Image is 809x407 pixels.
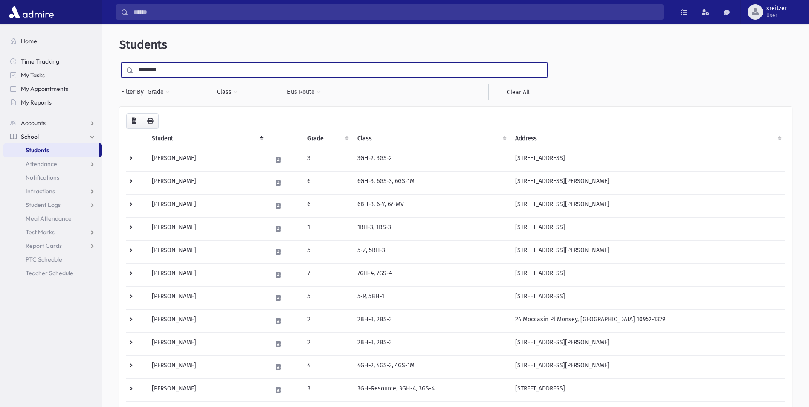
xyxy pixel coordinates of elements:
[287,84,321,100] button: Bus Route
[302,286,352,309] td: 5
[352,309,510,332] td: 2BH-3, 2BS-3
[3,82,102,96] a: My Appointments
[510,263,785,286] td: [STREET_ADDRESS]
[147,129,267,148] th: Student: activate to sort column descending
[21,133,39,140] span: School
[3,225,102,239] a: Test Marks
[510,171,785,194] td: [STREET_ADDRESS][PERSON_NAME]
[147,263,267,286] td: [PERSON_NAME]
[128,4,663,20] input: Search
[26,187,55,195] span: Infractions
[26,242,62,250] span: Report Cards
[21,37,37,45] span: Home
[26,160,57,168] span: Attendance
[302,194,352,217] td: 6
[26,201,61,209] span: Student Logs
[3,253,102,266] a: PTC Schedule
[510,148,785,171] td: [STREET_ADDRESS]
[147,148,267,171] td: [PERSON_NAME]
[121,87,147,96] span: Filter By
[3,34,102,48] a: Home
[488,84,548,100] a: Clear All
[302,378,352,401] td: 3
[302,217,352,240] td: 1
[126,113,142,129] button: CSV
[352,378,510,401] td: 3GH-Resource, 3GH-4, 3GS-4
[766,12,787,19] span: User
[3,68,102,82] a: My Tasks
[147,378,267,401] td: [PERSON_NAME]
[302,148,352,171] td: 3
[26,228,55,236] span: Test Marks
[26,215,72,222] span: Meal Attendance
[3,116,102,130] a: Accounts
[510,129,785,148] th: Address: activate to sort column ascending
[302,263,352,286] td: 7
[352,129,510,148] th: Class: activate to sort column ascending
[352,148,510,171] td: 3GH-2, 3GS-2
[766,5,787,12] span: sreitzer
[510,378,785,401] td: [STREET_ADDRESS]
[352,240,510,263] td: 5-Z, 5BH-3
[147,309,267,332] td: [PERSON_NAME]
[3,143,99,157] a: Students
[3,171,102,184] a: Notifications
[147,194,267,217] td: [PERSON_NAME]
[142,113,159,129] button: Print
[510,332,785,355] td: [STREET_ADDRESS][PERSON_NAME]
[26,146,49,154] span: Students
[510,240,785,263] td: [STREET_ADDRESS][PERSON_NAME]
[3,198,102,212] a: Student Logs
[217,84,238,100] button: Class
[7,3,56,20] img: AdmirePro
[26,269,73,277] span: Teacher Schedule
[3,55,102,68] a: Time Tracking
[147,240,267,263] td: [PERSON_NAME]
[510,194,785,217] td: [STREET_ADDRESS][PERSON_NAME]
[510,286,785,309] td: [STREET_ADDRESS]
[352,332,510,355] td: 2BH-3, 2BS-3
[26,174,59,181] span: Notifications
[147,355,267,378] td: [PERSON_NAME]
[147,171,267,194] td: [PERSON_NAME]
[352,217,510,240] td: 1BH-3, 1BS-3
[302,171,352,194] td: 6
[352,355,510,378] td: 4GH-2, 4GS-2, 4GS-1M
[21,99,52,106] span: My Reports
[3,239,102,253] a: Report Cards
[147,286,267,309] td: [PERSON_NAME]
[510,309,785,332] td: 24 Moccasin Pl Monsey, [GEOGRAPHIC_DATA] 10952-1329
[21,119,46,127] span: Accounts
[352,171,510,194] td: 6GH-3, 6GS-3, 6GS-1M
[302,129,352,148] th: Grade: activate to sort column ascending
[510,355,785,378] td: [STREET_ADDRESS][PERSON_NAME]
[302,355,352,378] td: 4
[3,184,102,198] a: Infractions
[26,256,62,263] span: PTC Schedule
[352,194,510,217] td: 6BH-3, 6-Y, 6Y-MV
[510,217,785,240] td: [STREET_ADDRESS]
[352,263,510,286] td: 7GH-4, 7GS-4
[3,96,102,109] a: My Reports
[3,157,102,171] a: Attendance
[21,71,45,79] span: My Tasks
[147,84,170,100] button: Grade
[21,85,68,93] span: My Appointments
[21,58,59,65] span: Time Tracking
[302,309,352,332] td: 2
[3,266,102,280] a: Teacher Schedule
[147,332,267,355] td: [PERSON_NAME]
[302,332,352,355] td: 2
[352,286,510,309] td: 5-P, 5BH-1
[3,130,102,143] a: School
[302,240,352,263] td: 5
[119,38,167,52] span: Students
[147,217,267,240] td: [PERSON_NAME]
[3,212,102,225] a: Meal Attendance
